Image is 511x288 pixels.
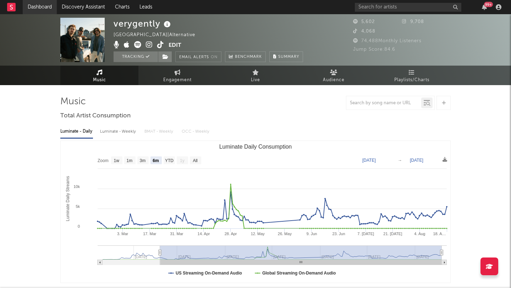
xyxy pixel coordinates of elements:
[127,158,133,163] text: 1m
[60,126,93,138] div: Luminate - Daily
[355,3,461,12] input: Search for artists
[176,271,242,276] text: US Streaming On-Demand Audio
[373,66,451,85] a: Playlists/Charts
[357,232,374,236] text: 7. [DATE]
[61,141,450,283] svg: Luminate Daily Consumption
[251,76,260,84] span: Live
[140,158,146,163] text: 3m
[333,232,345,236] text: 23. Jun
[60,112,131,120] span: Total Artist Consumption
[114,51,158,62] button: Tracking
[262,271,336,276] text: Global Streaming On-Demand Audio
[98,158,109,163] text: Zoom
[76,204,80,209] text: 5k
[165,158,174,163] text: YTD
[235,53,262,61] span: Benchmark
[78,224,80,228] text: 0
[225,51,266,62] a: Benchmark
[225,232,237,236] text: 28. Apr
[216,66,295,85] a: Live
[295,66,373,85] a: Audience
[346,100,421,106] input: Search by song name or URL
[269,51,303,62] button: Summary
[100,126,137,138] div: Luminate - Weekly
[193,158,197,163] text: All
[117,232,128,236] text: 3. Mar
[278,55,299,59] span: Summary
[170,232,183,236] text: 31. Mar
[394,76,429,84] span: Playlists/Charts
[482,4,487,10] button: 99+
[169,41,181,50] button: Edit
[278,232,292,236] text: 26. May
[414,232,425,236] text: 4. Aug
[353,20,375,24] span: 5,602
[402,20,424,24] span: 9,708
[251,232,265,236] text: 12. May
[353,39,422,43] span: 74,488 Monthly Listeners
[73,184,80,189] text: 10k
[138,66,216,85] a: Engagement
[163,76,192,84] span: Engagement
[180,158,185,163] text: 1y
[114,31,203,39] div: [GEOGRAPHIC_DATA] | Alternative
[198,232,210,236] text: 14. Apr
[383,232,402,236] text: 21. [DATE]
[143,232,156,236] text: 17. Mar
[362,158,376,163] text: [DATE]
[211,55,218,59] em: On
[323,76,345,84] span: Audience
[93,76,106,84] span: Music
[219,144,292,150] text: Luminate Daily Consumption
[60,66,138,85] a: Music
[484,2,493,7] div: 99 +
[175,51,221,62] button: Email AlertsOn
[353,29,375,34] span: 4,068
[398,158,402,163] text: →
[353,47,395,52] span: Jump Score: 84.6
[410,158,423,163] text: [DATE]
[306,232,317,236] text: 9. Jun
[65,176,70,221] text: Luminate Daily Streams
[114,18,172,29] div: verygently
[114,158,120,163] text: 1w
[153,158,159,163] text: 6m
[433,232,446,236] text: 18. A…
